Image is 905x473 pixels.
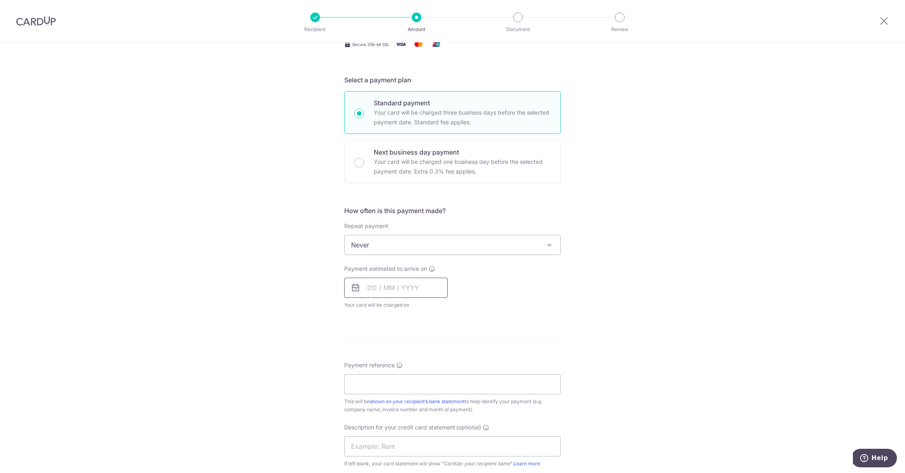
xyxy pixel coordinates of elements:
[428,39,444,49] img: Union Pay
[344,278,448,298] input: DD / MM / YYYY
[344,235,561,255] span: Never
[514,460,540,467] a: Learn more
[374,108,551,127] p: Your card will be charged three business days before the selected payment date. Standard fee appl...
[352,41,389,48] span: Secure 256-bit SSL
[285,25,345,33] p: Recipient
[344,301,448,309] span: Your card will be charged on
[370,398,465,404] a: shown on your recipient’s bank statement
[590,25,650,33] p: Review
[410,39,427,49] img: Mastercard
[344,265,427,273] span: Payment estimated to arrive on
[456,423,481,431] span: (optional)
[16,16,56,26] img: CardUp
[374,147,551,157] p: Next business day payment
[344,206,561,216] h5: How often is this payment made?
[344,423,455,431] span: Description for your credit card statement
[853,449,897,469] iframe: Opens a widget where you can find more information
[344,361,395,369] span: Payment reference
[374,98,551,108] p: Standard payment
[344,75,561,85] h5: Select a payment plan
[393,39,409,49] img: Visa
[344,222,388,230] label: Repeat payment
[387,25,446,33] p: Amount
[464,460,510,467] i: your recipient name
[344,398,561,414] div: This will be to help identify your payment (e.g. company name, invoice number and month of payment).
[344,436,561,456] input: Example: Rent
[488,25,548,33] p: Document
[345,235,560,255] span: Never
[344,460,561,468] div: If left blank, your card statement will show "CardUp- ".
[374,157,551,176] p: Your card will be charged one business day before the selected payment date. Extra 0.3% fee applies.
